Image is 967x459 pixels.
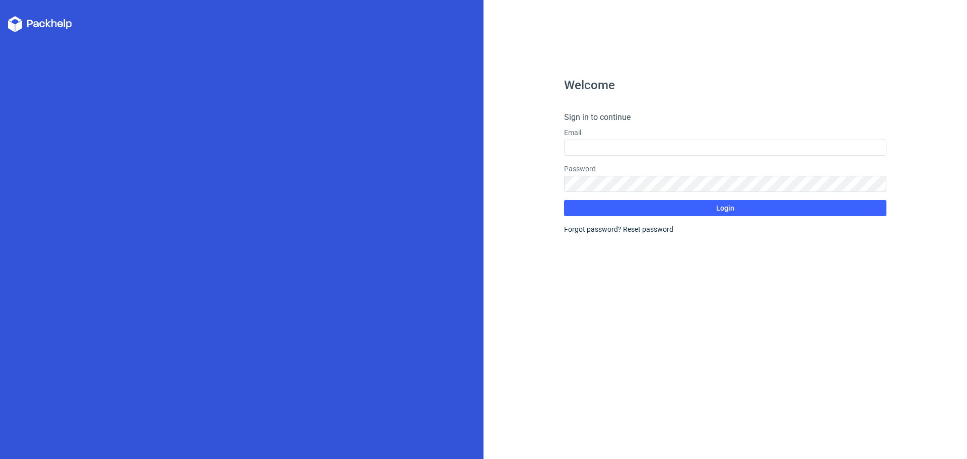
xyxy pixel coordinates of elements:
[564,127,886,138] label: Email
[716,205,734,212] span: Login
[564,164,886,174] label: Password
[564,111,886,123] h4: Sign in to continue
[564,224,886,234] div: Forgot password?
[564,200,886,216] button: Login
[623,225,673,233] a: Reset password
[564,79,886,91] h1: Welcome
